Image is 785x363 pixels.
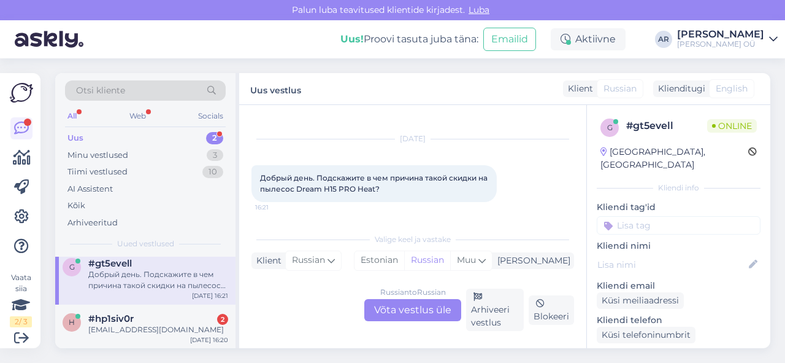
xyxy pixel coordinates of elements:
div: [GEOGRAPHIC_DATA], [GEOGRAPHIC_DATA] [600,146,748,171]
div: [DATE] [251,133,574,144]
div: Arhiveeritud [67,217,118,229]
span: h [69,318,75,327]
input: Lisa nimi [597,258,746,271]
label: Uus vestlus [250,80,301,97]
div: Klient [251,254,281,267]
div: Добрый день. Подскажите в чем причина такой скидки на пылесос Dream H15 PRO Heat? [88,269,228,291]
div: Klienditugi [653,82,705,95]
div: Russian to Russian [380,287,446,298]
span: Muu [457,254,476,265]
div: Klient [563,82,593,95]
div: Kliendi info [597,182,760,193]
div: AR [655,31,672,48]
p: Kliendi telefon [597,314,760,327]
div: [PERSON_NAME] OÜ [677,39,764,49]
span: Uued vestlused [117,238,174,249]
div: Russian [404,251,450,270]
input: Lisa tag [597,216,760,235]
p: Kliendi tag'id [597,201,760,214]
p: Kliendi nimi [597,240,760,252]
div: 2 [206,132,223,144]
div: Uus [67,132,83,144]
div: Küsi telefoninumbrit [597,327,695,343]
div: Arhiveeri vestlus [466,289,524,331]
div: Estonian [354,251,404,270]
div: 2 [217,314,228,325]
span: g [607,123,613,132]
div: [PERSON_NAME] [492,254,570,267]
img: Askly Logo [10,83,33,103]
div: # gt5evell [626,119,707,133]
a: [PERSON_NAME][PERSON_NAME] OÜ [677,29,778,49]
div: Küsi meiliaadressi [597,292,684,309]
span: #gt5evell [88,258,132,269]
div: Valige keel ja vastake [251,234,574,245]
div: [DATE] 16:20 [190,335,228,345]
div: Tiimi vestlused [67,166,128,178]
div: [DATE] 16:21 [192,291,228,300]
div: Web [127,108,148,124]
span: #hp1siv0r [88,313,134,324]
div: AI Assistent [67,183,113,195]
div: [PERSON_NAME] [677,29,764,39]
div: Blokeeri [529,295,574,325]
div: 2 / 3 [10,316,32,327]
span: g [69,262,75,271]
p: Kliendi email [597,279,760,292]
div: All [65,108,79,124]
span: 16:21 [255,203,301,212]
div: Minu vestlused [67,149,128,162]
div: Socials [196,108,226,124]
span: Russian [603,82,637,95]
div: 3 [207,149,223,162]
div: Proovi tasuta juba täna: [340,32,478,47]
b: Uus! [340,33,364,45]
div: [EMAIL_ADDRESS][DOMAIN_NAME] [88,324,228,335]
div: 10 [202,166,223,178]
span: Добрый день. Подскажите в чем причина такой скидки на пылесос Dream H15 PRO Heat? [260,173,489,193]
span: Online [707,119,757,133]
div: Kõik [67,200,85,212]
div: Võta vestlus üle [364,299,461,321]
span: Otsi kliente [76,84,125,97]
span: Russian [292,254,325,267]
span: English [716,82,748,95]
div: Aktiivne [551,28,626,50]
div: Vaata siia [10,272,32,327]
button: Emailid [483,28,536,51]
span: Luba [465,4,493,15]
